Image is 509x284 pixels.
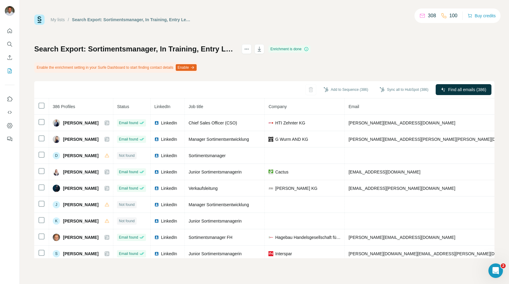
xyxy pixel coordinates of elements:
[348,235,455,240] span: [PERSON_NAME][EMAIL_ADDRESS][DOMAIN_NAME]
[119,153,135,158] span: Not found
[154,153,159,158] img: LinkedIn logo
[63,169,98,175] span: [PERSON_NAME]
[5,134,15,144] button: Feedback
[63,234,98,240] span: [PERSON_NAME]
[154,186,159,191] img: LinkedIn logo
[53,234,60,241] img: Avatar
[5,94,15,104] button: Use Surfe on LinkedIn
[275,251,292,257] span: Interspar
[161,251,177,257] span: LinkedIn
[53,104,75,109] span: 386 Profiles
[63,153,98,159] span: [PERSON_NAME]
[348,170,420,174] span: [EMAIL_ADDRESS][DOMAIN_NAME]
[268,251,273,256] img: company-logo
[5,65,15,76] button: My lists
[375,85,433,94] button: Sync all to HubSpot (386)
[161,234,177,240] span: LinkedIn
[154,251,159,256] img: LinkedIn logo
[161,185,177,191] span: LinkedIn
[34,62,198,73] div: Enable the enrichment setting in your Surfe Dashboard to start finding contact details
[501,263,506,268] span: 2
[488,263,503,278] iframe: Intercom live chat
[188,137,249,142] span: Manager Sortimentsentwicklung
[63,218,98,224] span: [PERSON_NAME]
[119,169,138,175] span: Email found
[161,218,177,224] span: LinkedIn
[268,170,273,174] img: company-logo
[188,219,241,223] span: Junior Sortimentsmanagerin
[53,119,60,127] img: Avatar
[188,235,232,240] span: Sortimentsmanager FH
[154,137,159,142] img: LinkedIn logo
[119,120,138,126] span: Email found
[63,185,98,191] span: [PERSON_NAME]
[53,185,60,192] img: Avatar
[119,218,135,224] span: Not found
[448,87,486,93] span: Find all emails (386)
[275,185,317,191] span: [PERSON_NAME] KG
[275,234,341,240] span: Hagebau Handelsgesellschaft für Baustoffe mbH KG
[275,169,288,175] span: Cactus
[63,136,98,142] span: [PERSON_NAME]
[119,251,138,256] span: Email found
[154,121,159,125] img: LinkedIn logo
[53,250,60,257] div: S
[268,186,273,191] img: company-logo
[5,25,15,36] button: Quick start
[176,64,197,71] button: Enable
[161,169,177,175] span: LinkedIn
[53,152,60,159] div: D
[68,17,69,23] li: /
[268,121,273,125] img: company-logo
[154,219,159,223] img: LinkedIn logo
[154,202,159,207] img: LinkedIn logo
[275,120,305,126] span: HTI Zehnter KG
[348,104,359,109] span: Email
[154,235,159,240] img: LinkedIn logo
[154,170,159,174] img: LinkedIn logo
[53,168,60,176] img: Avatar
[63,251,98,257] span: [PERSON_NAME]
[119,137,138,142] span: Email found
[436,84,491,95] button: Find all emails (386)
[188,202,249,207] span: Manager Sortimentsentwicklung
[268,45,311,53] div: Enrichment is done
[268,137,273,142] img: company-logo
[188,170,241,174] span: Junior Sortimentsmanagerin
[51,17,65,22] a: My lists
[268,104,287,109] span: Company
[72,17,192,23] div: Search Export: Sortimentsmanager, In Training, Entry Level, Strategic, Entry Level Manager, DACH ...
[154,104,170,109] span: LinkedIn
[242,44,251,54] button: actions
[161,136,177,142] span: LinkedIn
[5,6,15,16] img: Avatar
[117,104,129,109] span: Status
[34,15,45,25] img: Surfe Logo
[188,186,218,191] span: Verkaufsleitung
[188,104,203,109] span: Job title
[449,12,457,19] p: 100
[161,153,177,159] span: LinkedIn
[5,52,15,63] button: Enrich CSV
[428,12,436,19] p: 308
[188,251,241,256] span: Junior Sortimentsmanagerin
[161,202,177,208] span: LinkedIn
[5,107,15,118] button: Use Surfe API
[53,217,60,225] div: K
[348,186,455,191] span: [EMAIL_ADDRESS][PERSON_NAME][DOMAIN_NAME]
[119,235,138,240] span: Email found
[63,202,98,208] span: [PERSON_NAME]
[63,120,98,126] span: [PERSON_NAME]
[53,136,60,143] img: Avatar
[119,202,135,207] span: Not found
[53,201,60,208] div: J
[348,121,455,125] span: [PERSON_NAME][EMAIL_ADDRESS][DOMAIN_NAME]
[34,44,236,54] h1: Search Export: Sortimentsmanager, In Training, Entry Level, Strategic, Entry Level Manager, DACH ...
[161,120,177,126] span: LinkedIn
[188,121,237,125] span: Chief Sales Officer (CSO)
[319,85,372,94] button: Add to Sequence (386)
[5,39,15,50] button: Search
[188,153,225,158] span: Sortimentsmanager
[5,120,15,131] button: Dashboard
[268,235,273,240] img: company-logo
